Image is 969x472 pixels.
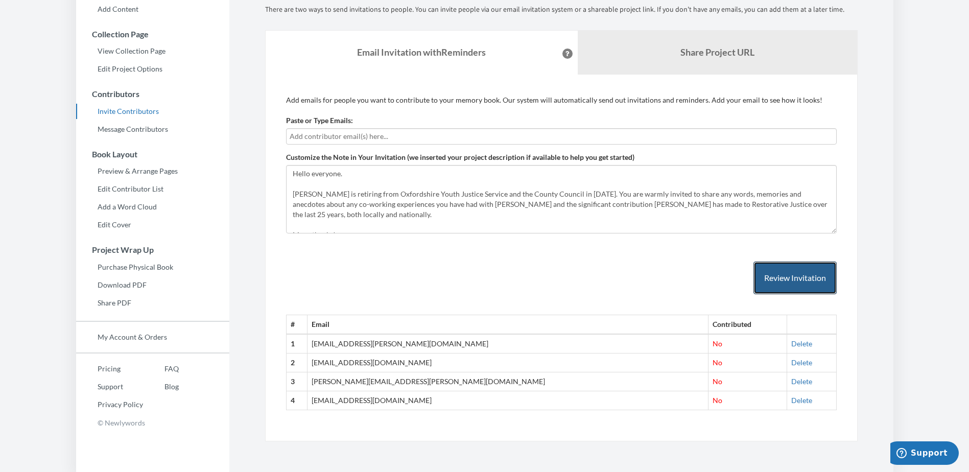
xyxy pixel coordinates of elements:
[76,295,229,311] a: Share PDF
[76,415,229,431] p: © Newlywords
[708,315,787,334] th: Contributed
[286,165,837,233] textarea: Hello everyone. [PERSON_NAME] is retiring from Oxfordshire Youth Justice Service and the County C...
[290,131,833,142] input: Add contributor email(s) here...
[713,339,722,348] span: No
[286,372,307,391] th: 3
[307,353,708,372] td: [EMAIL_ADDRESS][DOMAIN_NAME]
[286,115,353,126] label: Paste or Type Emails:
[791,396,812,405] a: Delete
[76,163,229,179] a: Preview & Arrange Pages
[357,46,486,58] strong: Email Invitation with Reminders
[680,46,754,58] b: Share Project URL
[76,43,229,59] a: View Collection Page
[286,334,307,353] th: 1
[76,104,229,119] a: Invite Contributors
[76,259,229,275] a: Purchase Physical Book
[76,122,229,137] a: Message Contributors
[76,329,229,345] a: My Account & Orders
[143,379,179,394] a: Blog
[307,391,708,410] td: [EMAIL_ADDRESS][DOMAIN_NAME]
[77,30,229,39] h3: Collection Page
[76,217,229,232] a: Edit Cover
[76,277,229,293] a: Download PDF
[77,150,229,159] h3: Book Layout
[713,377,722,386] span: No
[77,245,229,254] h3: Project Wrap Up
[76,379,143,394] a: Support
[791,358,812,367] a: Delete
[753,262,837,295] button: Review Invitation
[791,377,812,386] a: Delete
[713,396,722,405] span: No
[76,61,229,77] a: Edit Project Options
[76,199,229,215] a: Add a Word Cloud
[76,181,229,197] a: Edit Contributor List
[76,2,229,17] a: Add Content
[307,315,708,334] th: Email
[286,391,307,410] th: 4
[77,89,229,99] h3: Contributors
[286,315,307,334] th: #
[76,361,143,376] a: Pricing
[307,334,708,353] td: [EMAIL_ADDRESS][PERSON_NAME][DOMAIN_NAME]
[307,372,708,391] td: [PERSON_NAME][EMAIL_ADDRESS][PERSON_NAME][DOMAIN_NAME]
[713,358,722,367] span: No
[286,152,634,162] label: Customize the Note in Your Invitation (we inserted your project description if available to help ...
[890,441,959,467] iframe: Opens a widget where you can chat to one of our agents
[791,339,812,348] a: Delete
[143,361,179,376] a: FAQ
[76,397,143,412] a: Privacy Policy
[286,353,307,372] th: 2
[286,95,837,105] p: Add emails for people you want to contribute to your memory book. Our system will automatically s...
[265,5,858,15] p: There are two ways to send invitations to people. You can invite people via our email invitation ...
